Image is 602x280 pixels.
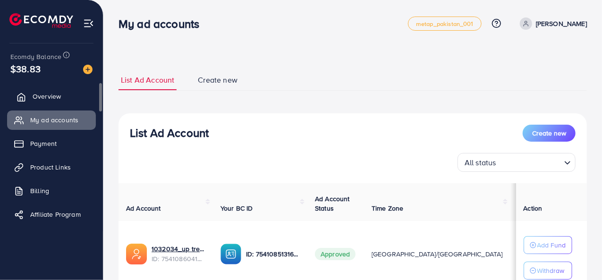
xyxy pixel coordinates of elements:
[246,248,300,260] p: ID: 7541085131667210247
[7,134,96,153] a: Payment
[7,181,96,200] a: Billing
[130,126,209,140] h3: List Ad Account
[30,186,49,195] span: Billing
[499,154,560,170] input: Search for option
[119,17,207,31] h3: My ad accounts
[372,204,403,213] span: Time Zone
[198,75,237,85] span: Create new
[7,87,96,106] a: Overview
[463,156,498,170] span: All status
[536,18,587,29] p: [PERSON_NAME]
[537,265,565,276] p: Withdraw
[524,236,572,254] button: Add Fund
[30,162,71,172] span: Product Links
[562,238,595,273] iframe: Chat
[458,153,576,172] div: Search for option
[408,17,482,31] a: metap_pakistan_001
[524,204,543,213] span: Action
[10,62,41,76] span: $38.83
[30,115,78,125] span: My ad accounts
[9,13,73,28] img: logo
[152,254,205,263] span: ID: 7541086041386778640
[126,244,147,264] img: ic-ads-acc.e4c84228.svg
[30,139,57,148] span: Payment
[126,204,161,213] span: Ad Account
[523,125,576,142] button: Create new
[152,244,205,254] a: 1032034_up trend332_1755795935720
[372,249,503,259] span: [GEOGRAPHIC_DATA]/[GEOGRAPHIC_DATA]
[33,92,61,101] span: Overview
[416,21,474,27] span: metap_pakistan_001
[315,194,350,213] span: Ad Account Status
[516,17,587,30] a: [PERSON_NAME]
[83,65,93,74] img: image
[83,18,94,29] img: menu
[152,244,205,263] div: <span class='underline'>1032034_up trend332_1755795935720</span></br>7541086041386778640
[220,244,241,264] img: ic-ba-acc.ded83a64.svg
[220,204,253,213] span: Your BC ID
[7,110,96,129] a: My ad accounts
[7,205,96,224] a: Affiliate Program
[532,128,566,138] span: Create new
[121,75,174,85] span: List Ad Account
[524,262,572,280] button: Withdraw
[315,248,356,260] span: Approved
[10,52,61,61] span: Ecomdy Balance
[537,239,566,251] p: Add Fund
[30,210,81,219] span: Affiliate Program
[7,158,96,177] a: Product Links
